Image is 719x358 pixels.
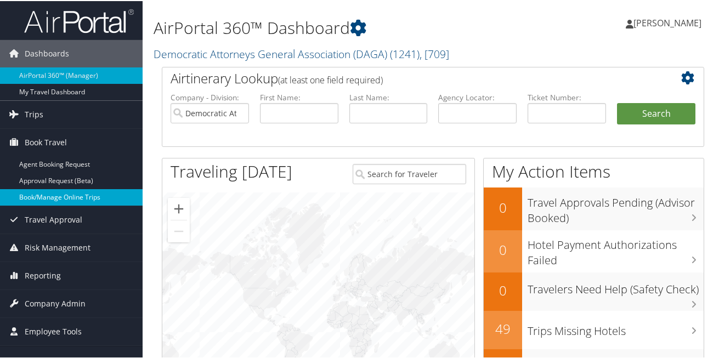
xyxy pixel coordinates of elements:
[25,261,61,288] span: Reporting
[154,46,449,60] a: Democratic Attorneys General Association (DAGA)
[420,46,449,60] span: , [ 709 ]
[528,275,704,296] h3: Travelers Need Help (Safety Check)
[168,219,190,241] button: Zoom out
[528,91,606,102] label: Ticket Number:
[633,16,701,28] span: [PERSON_NAME]
[626,5,712,38] a: [PERSON_NAME]
[528,231,704,267] h3: Hotel Payment Authorizations Failed
[484,319,522,337] h2: 49
[484,229,704,271] a: 0Hotel Payment Authorizations Failed
[349,91,428,102] label: Last Name:
[25,39,69,66] span: Dashboards
[528,189,704,225] h3: Travel Approvals Pending (Advisor Booked)
[278,73,383,85] span: (at least one field required)
[154,15,526,38] h1: AirPortal 360™ Dashboard
[353,163,466,183] input: Search for Traveler
[25,128,67,155] span: Book Travel
[260,91,338,102] label: First Name:
[171,68,650,87] h2: Airtinerary Lookup
[484,197,522,216] h2: 0
[484,271,704,310] a: 0Travelers Need Help (Safety Check)
[25,205,82,232] span: Travel Approval
[25,317,82,344] span: Employee Tools
[528,317,704,338] h3: Trips Missing Hotels
[484,186,704,229] a: 0Travel Approvals Pending (Advisor Booked)
[171,91,249,102] label: Company - Division:
[617,102,695,124] button: Search
[24,7,134,33] img: airportal-logo.png
[484,310,704,348] a: 49Trips Missing Hotels
[484,159,704,182] h1: My Action Items
[484,280,522,299] h2: 0
[168,197,190,219] button: Zoom in
[25,100,43,127] span: Trips
[484,240,522,258] h2: 0
[25,289,86,316] span: Company Admin
[171,159,292,182] h1: Traveling [DATE]
[438,91,517,102] label: Agency Locator:
[25,233,90,260] span: Risk Management
[390,46,420,60] span: ( 1241 )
